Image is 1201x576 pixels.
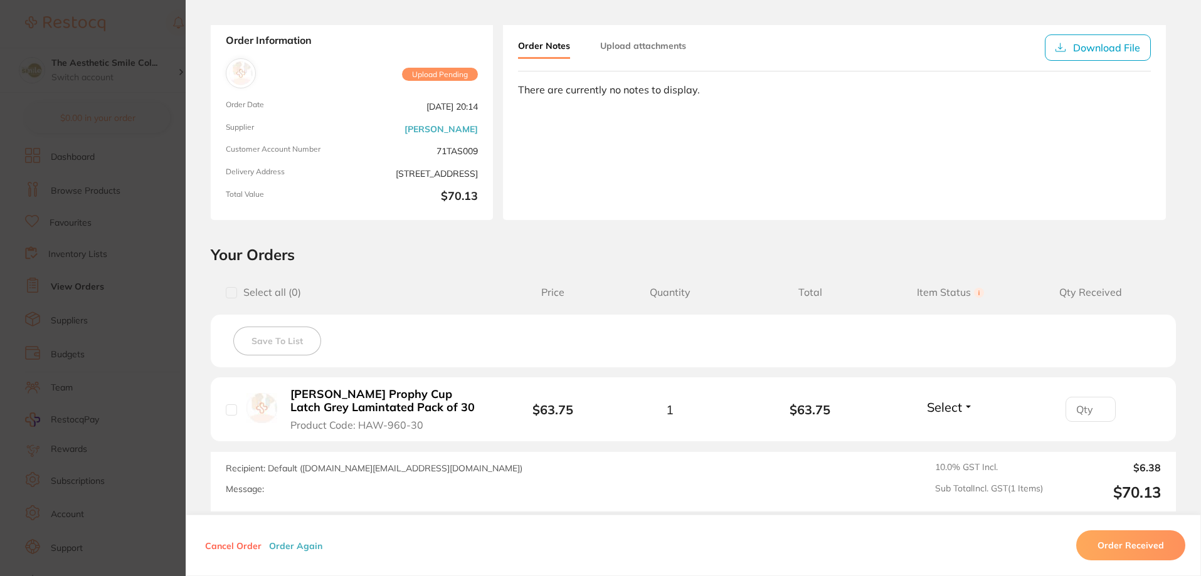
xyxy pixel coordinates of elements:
span: Supplier [226,123,347,135]
span: Customer Account Number [226,145,347,157]
span: Order Date [226,100,347,113]
span: [STREET_ADDRESS] [357,167,478,180]
button: Order Again [265,540,326,551]
strong: Order Information [226,34,478,48]
b: $63.75 [740,402,881,417]
button: Save To List [233,327,321,355]
span: [DATE] 20:14 [357,100,478,113]
button: Cancel Order [201,540,265,551]
button: Order Received [1076,530,1185,560]
output: $70.13 [1053,483,1161,501]
b: $63.75 [532,402,573,417]
span: Quantity [600,286,740,298]
input: Qty [1066,397,1116,422]
span: Delivery Address [226,167,347,180]
output: $6.38 [1053,462,1161,473]
span: Select all ( 0 ) [237,286,301,298]
button: Upload attachments [600,34,686,57]
a: [PERSON_NAME] [405,124,478,134]
h2: Your Orders [211,245,1176,264]
button: Select [923,399,977,415]
span: Sub Total Incl. GST ( 1 Items) [935,483,1043,501]
span: Qty Received [1020,286,1161,298]
img: Henry Schein Halas [229,61,253,85]
span: 1 [666,402,674,417]
img: HAWE Prophy Cup Latch Grey Lamintated Pack of 30 [246,393,277,424]
span: Total Value [226,190,347,205]
span: Item Status [881,286,1021,298]
span: 10.0 % GST Incl. [935,462,1043,473]
span: Upload Pending [402,68,478,81]
span: Recipient: Default ( [DOMAIN_NAME][EMAIL_ADDRESS][DOMAIN_NAME] ) [226,463,522,474]
span: 71TAS009 [357,145,478,157]
span: Total [740,286,881,298]
span: Price [506,286,600,298]
span: Select [927,399,962,415]
button: [PERSON_NAME] Prophy Cup Latch Grey Lamintated Pack of 30 Product Code: HAW-960-30 [287,387,488,431]
span: Product Code: HAW-960-30 [290,419,423,431]
button: Download File [1045,34,1151,61]
b: [PERSON_NAME] Prophy Cup Latch Grey Lamintated Pack of 30 [290,388,484,414]
button: Order Notes [518,34,570,59]
label: Message: [226,484,264,495]
div: There are currently no notes to display. [518,84,1151,95]
b: $70.13 [357,190,478,205]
